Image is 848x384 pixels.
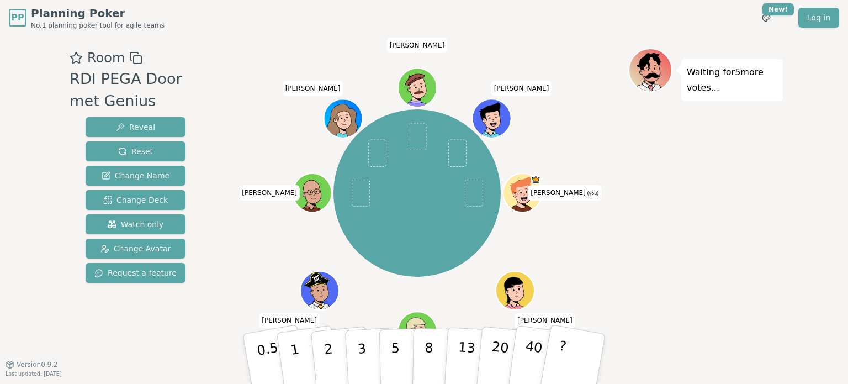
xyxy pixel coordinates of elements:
button: Watch only [86,214,185,234]
span: Room [87,48,125,68]
span: Request a feature [94,267,177,278]
button: Request a feature [86,263,185,283]
button: Version0.9.2 [6,360,58,369]
span: Click to change your name [491,81,552,96]
button: Reveal [86,117,185,137]
button: Change Name [86,166,185,186]
span: Reveal [116,122,155,133]
span: Click to change your name [515,313,575,329]
button: Change Deck [86,190,185,210]
span: Reset [118,146,153,157]
span: Click to change your name [239,185,300,201]
span: Version 0.9.2 [17,360,58,369]
span: Click to change your name [259,313,320,329]
button: Change Avatar [86,239,185,259]
span: PP [11,11,24,24]
span: Click to change your name [283,81,343,96]
span: Watch only [108,219,164,230]
button: Click to change your avatar [504,175,540,211]
p: Waiting for 5 more votes... [687,65,777,96]
button: Reset [86,141,185,161]
span: Olaf is the host [531,175,540,185]
span: Change Avatar [100,243,171,254]
span: Click to change your name [528,185,601,201]
span: No.1 planning poker tool for agile teams [31,21,165,30]
a: Log in [798,8,839,28]
div: RDI PEGA Door met Genius [70,68,206,113]
span: Click to change your name [387,38,448,53]
span: Change Deck [103,194,168,206]
button: Add as favourite [70,48,83,68]
span: Planning Poker [31,6,165,21]
button: New! [756,8,776,28]
span: Change Name [102,170,169,181]
a: PPPlanning PokerNo.1 planning poker tool for agile teams [9,6,165,30]
span: (you) [586,191,599,196]
span: Last updated: [DATE] [6,371,62,377]
div: New! [762,3,794,15]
